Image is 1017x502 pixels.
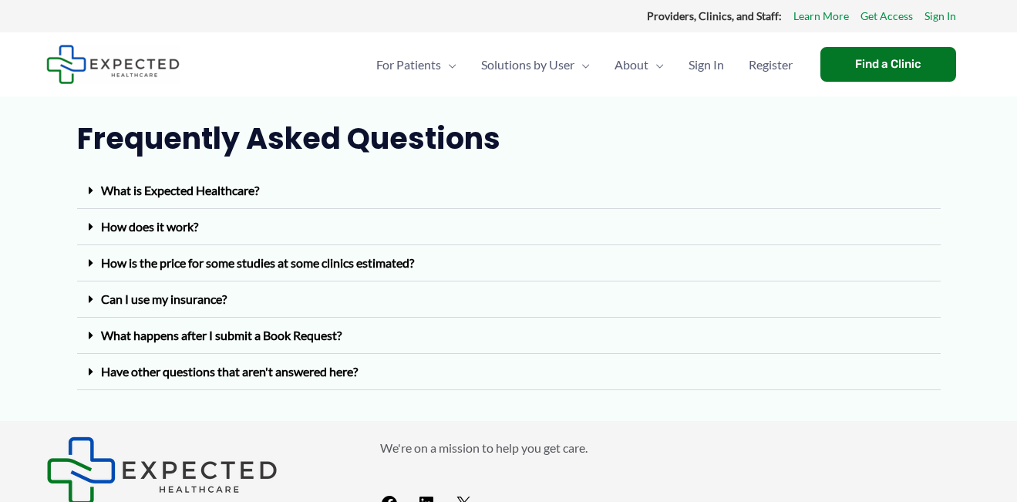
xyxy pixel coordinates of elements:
a: Sign In [676,38,736,92]
a: Find a Clinic [820,47,956,82]
span: Sign In [689,38,724,92]
span: Menu Toggle [648,38,664,92]
a: For PatientsMenu Toggle [364,38,469,92]
a: Solutions by UserMenu Toggle [469,38,602,92]
img: Expected Healthcare Logo - side, dark font, small [46,45,180,84]
span: Menu Toggle [574,38,590,92]
a: Sign In [924,6,956,26]
div: Can I use my insurance? [77,281,941,318]
nav: Primary Site Navigation [364,38,805,92]
div: How is the price for some studies at some clinics estimated? [77,245,941,281]
div: How does it work? [77,209,941,245]
strong: Providers, Clinics, and Staff: [647,9,782,22]
span: Menu Toggle [441,38,456,92]
span: Solutions by User [481,38,574,92]
a: Can I use my insurance? [101,291,227,306]
a: What happens after I submit a Book Request? [101,328,342,342]
a: Get Access [860,6,913,26]
div: Have other questions that aren't answered here? [77,354,941,390]
h2: Frequently Asked Questions [77,120,941,157]
a: What is Expected Healthcare? [101,183,259,197]
a: Have other questions that aren't answered here? [101,364,358,379]
span: For Patients [376,38,441,92]
div: What is Expected Healthcare? [77,173,941,209]
a: How does it work? [101,219,198,234]
a: How is the price for some studies at some clinics estimated? [101,255,414,270]
a: Register [736,38,805,92]
a: AboutMenu Toggle [602,38,676,92]
span: About [615,38,648,92]
p: We're on a mission to help you get care. [380,436,972,460]
div: What happens after I submit a Book Request? [77,318,941,354]
a: Learn More [793,6,849,26]
span: Register [749,38,793,92]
